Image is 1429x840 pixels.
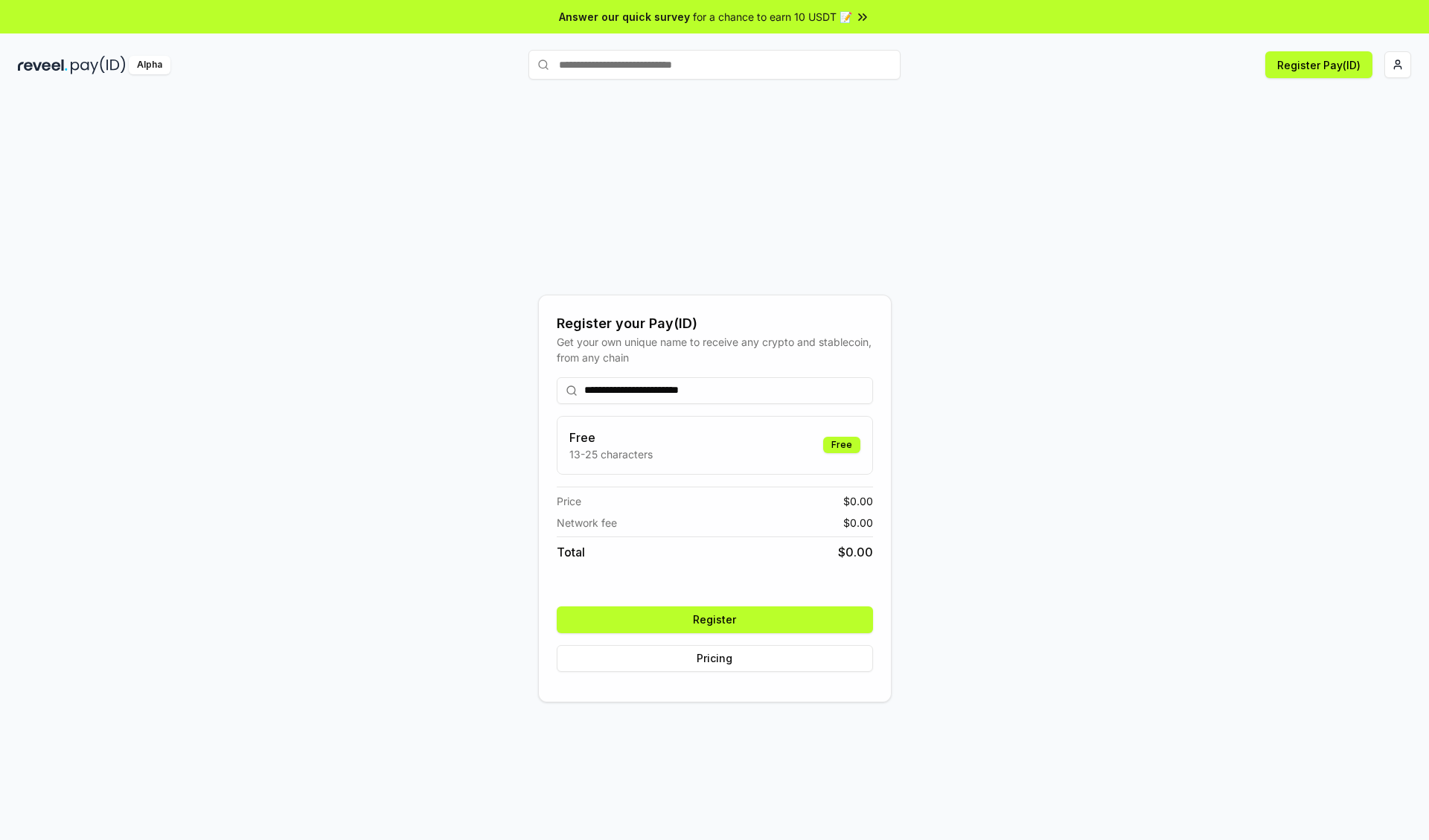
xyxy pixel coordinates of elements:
[557,334,873,365] div: Get your own unique name to receive any crypto and stablecoin, from any chain
[843,493,873,509] span: $ 0.00
[129,56,170,74] div: Alpha
[838,543,873,561] span: $ 0.00
[569,429,653,446] h3: Free
[557,313,873,334] div: Register your Pay(ID)
[557,515,617,530] span: Network fee
[1265,51,1372,78] button: Register Pay(ID)
[557,493,581,509] span: Price
[557,606,873,633] button: Register
[71,56,126,74] img: pay_id
[557,543,585,561] span: Total
[559,9,690,25] span: Answer our quick survey
[823,437,860,453] div: Free
[18,56,68,74] img: reveel_dark
[843,515,873,530] span: $ 0.00
[557,645,873,672] button: Pricing
[693,9,852,25] span: for a chance to earn 10 USDT 📝
[569,446,653,462] p: 13-25 characters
